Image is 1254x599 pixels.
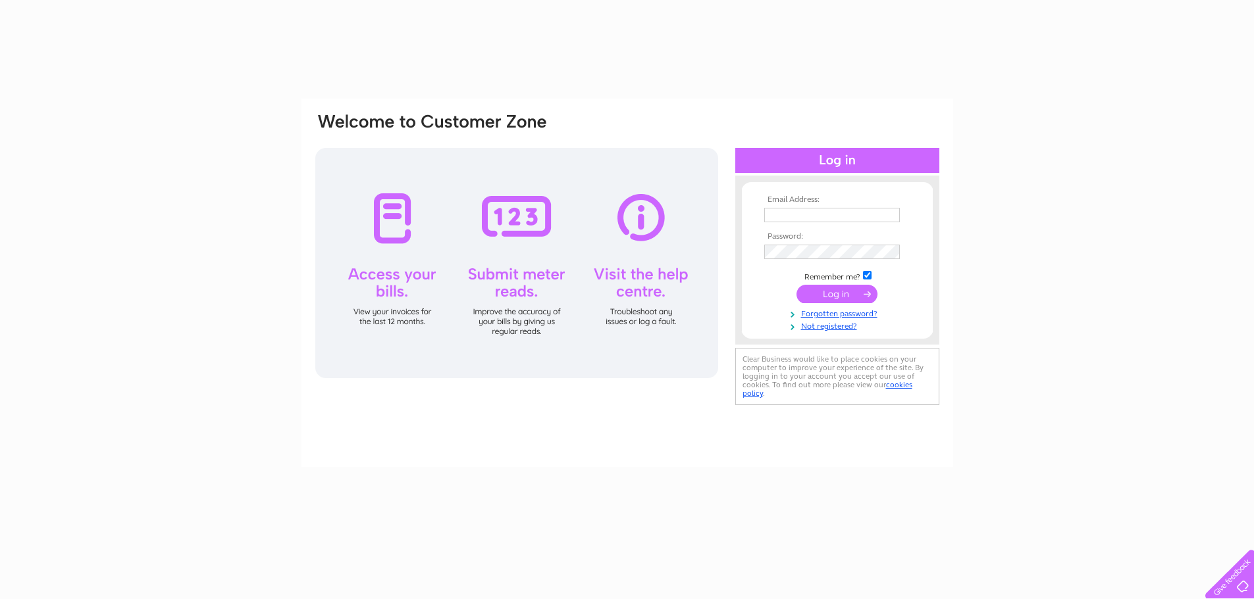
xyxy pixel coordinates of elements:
a: cookies policy [743,380,912,398]
input: Submit [797,285,877,303]
th: Email Address: [761,195,914,204]
td: Remember me? [761,269,914,282]
div: Clear Business would like to place cookies on your computer to improve your experience of the sit... [735,348,939,405]
a: Forgotten password? [764,306,914,319]
a: Not registered? [764,319,914,331]
th: Password: [761,232,914,241]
